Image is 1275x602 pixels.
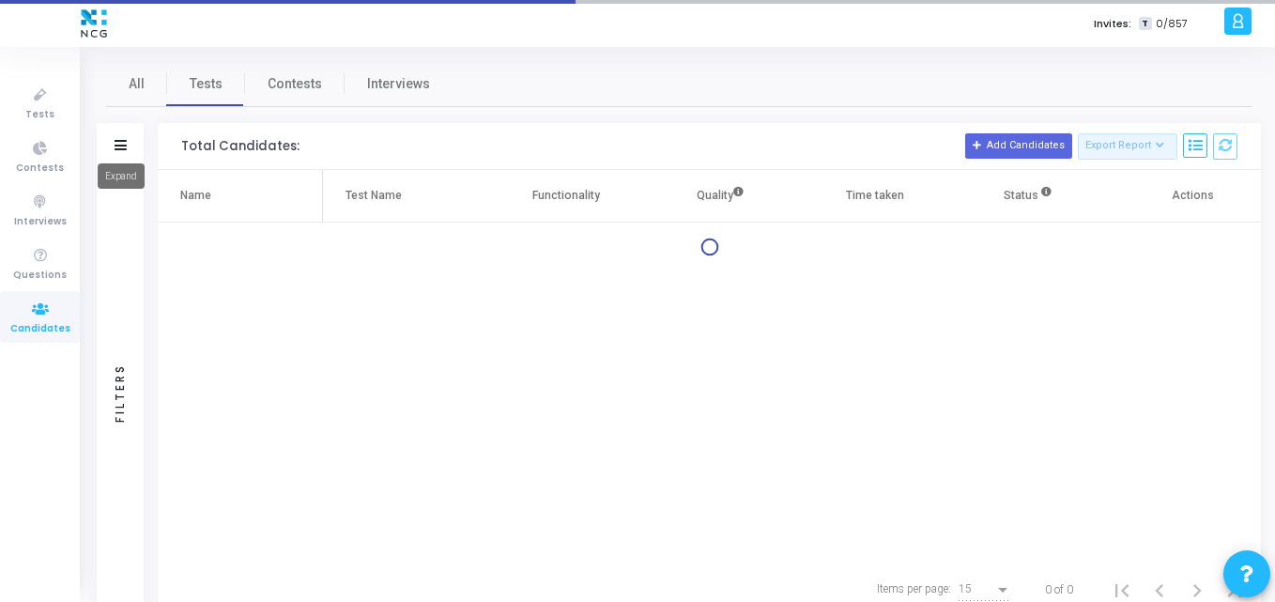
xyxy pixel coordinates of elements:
[268,74,322,94] span: Contests
[323,170,488,223] th: Test Name
[877,580,951,597] div: Items per page:
[76,5,112,42] img: logo
[14,214,67,230] span: Interviews
[1078,133,1178,160] button: Export Report
[846,185,904,206] div: Time taken
[965,133,1072,158] button: Add Candidates
[180,185,211,206] div: Name
[13,268,67,284] span: Questions
[959,583,1011,596] mat-select: Items per page:
[1139,17,1151,31] span: T
[1107,170,1262,223] th: Actions
[1156,16,1188,32] span: 0/857
[1045,581,1073,598] div: 0 of 0
[25,107,54,123] span: Tests
[10,321,70,337] span: Candidates
[489,170,644,223] th: Functionality
[98,163,145,189] div: Expand
[959,582,972,595] span: 15
[952,170,1107,223] th: Status
[112,289,129,496] div: Filters
[129,74,145,94] span: All
[1094,16,1131,32] label: Invites:
[181,139,300,154] div: Total Candidates:
[190,74,223,94] span: Tests
[16,161,64,177] span: Contests
[367,74,430,94] span: Interviews
[643,170,798,223] th: Quality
